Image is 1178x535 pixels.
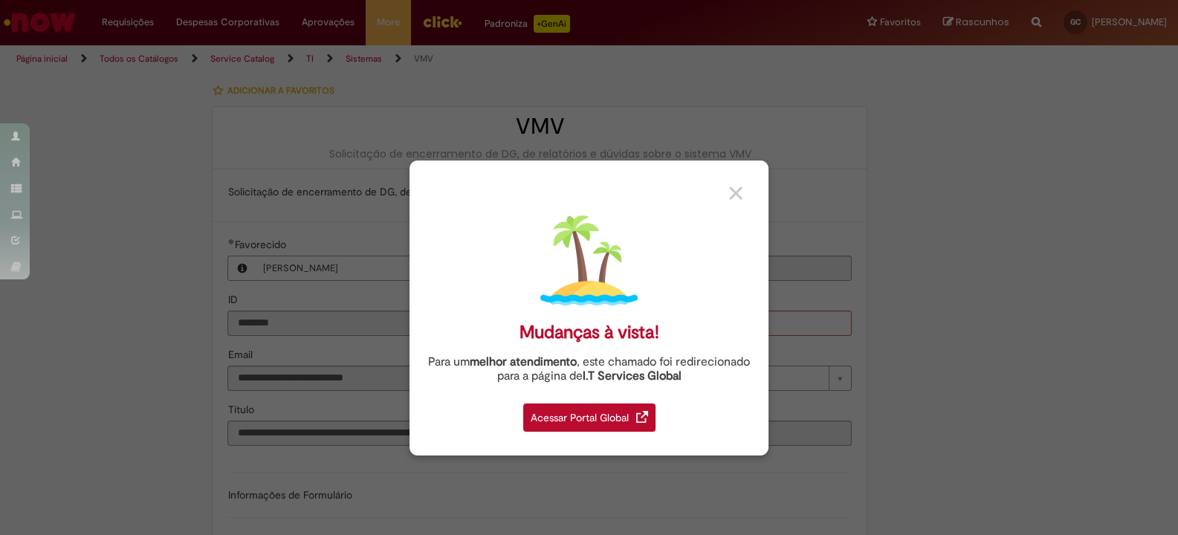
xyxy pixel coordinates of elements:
a: I.T Services Global [583,360,682,383]
img: island.png [540,212,638,309]
img: close_button_grey.png [729,187,742,200]
div: Para um , este chamado foi redirecionado para a página de [421,355,757,383]
div: Mudanças à vista! [520,322,659,343]
strong: melhor atendimento [470,354,577,369]
img: redirect_link.png [636,411,648,423]
div: Acessar Portal Global [523,403,656,432]
a: Acessar Portal Global [523,395,656,432]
